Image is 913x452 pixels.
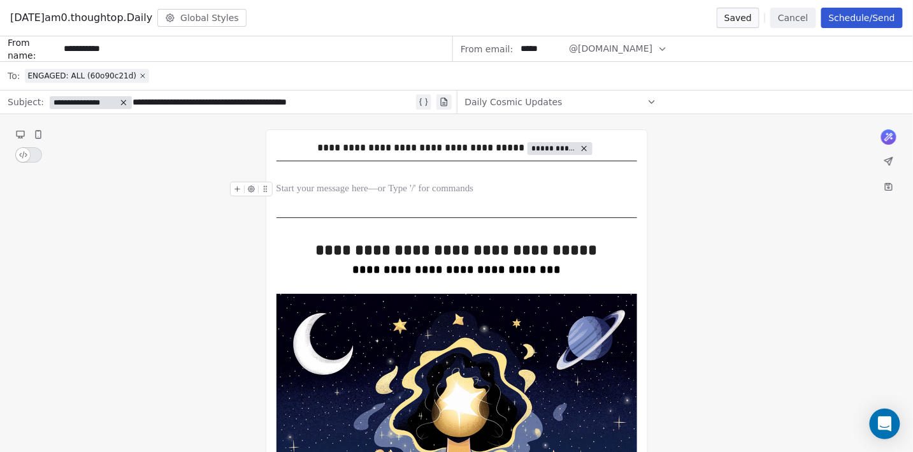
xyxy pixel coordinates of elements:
div: Open Intercom Messenger [870,409,900,439]
span: From name: [8,36,59,62]
span: [DATE]am0.thoughtop.Daily [10,10,152,26]
span: @[DOMAIN_NAME] [569,42,652,55]
span: ENGAGED: ALL (60o90c21d) [27,71,136,81]
button: Schedule/Send [821,8,903,28]
span: Subject: [8,96,44,112]
span: From email: [461,43,513,55]
button: Global Styles [157,9,247,27]
button: Cancel [770,8,816,28]
span: Daily Cosmic Updates [465,96,563,108]
span: To: [8,69,20,82]
button: Saved [717,8,759,28]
